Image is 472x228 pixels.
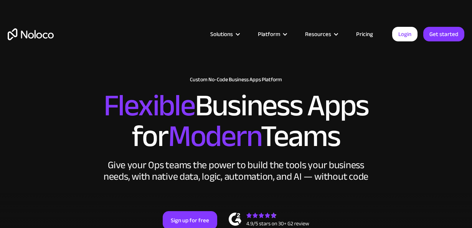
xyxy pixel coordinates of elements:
[248,29,295,39] div: Platform
[8,90,464,152] h2: Business Apps for Teams
[347,29,383,39] a: Pricing
[8,77,464,83] h1: Custom No-Code Business Apps Platform
[102,159,370,182] div: Give your Ops teams the power to build the tools your business needs, with native data, logic, au...
[305,29,331,39] div: Resources
[168,108,261,165] span: Modern
[201,29,248,39] div: Solutions
[8,28,54,40] a: home
[392,27,418,41] a: Login
[295,29,347,39] div: Resources
[210,29,233,39] div: Solutions
[104,77,195,134] span: Flexible
[258,29,280,39] div: Platform
[423,27,464,41] a: Get started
